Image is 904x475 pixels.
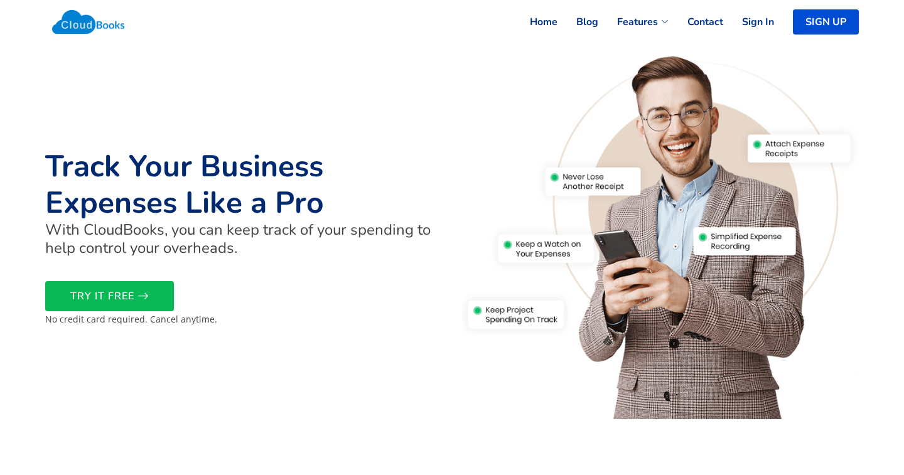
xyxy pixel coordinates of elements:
[45,3,131,41] img: Cloudbooks Logo
[557,8,598,36] a: Blog
[617,14,658,29] span: Features
[598,8,669,36] a: Features
[45,221,444,257] h4: With CloudBooks, you can keep track of your spending to help control your overheads.
[45,281,174,311] a: TRY IT FREE
[45,149,444,221] h1: Track Your Business Expenses Like a Pro
[460,56,859,419] img: Track Your Business Expenses Like a Pro
[511,8,557,36] a: Home
[793,9,859,35] a: SIGN UP
[723,8,774,36] a: Sign In
[669,8,723,36] a: Contact
[45,313,217,325] small: No credit card required. Cancel anytime.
